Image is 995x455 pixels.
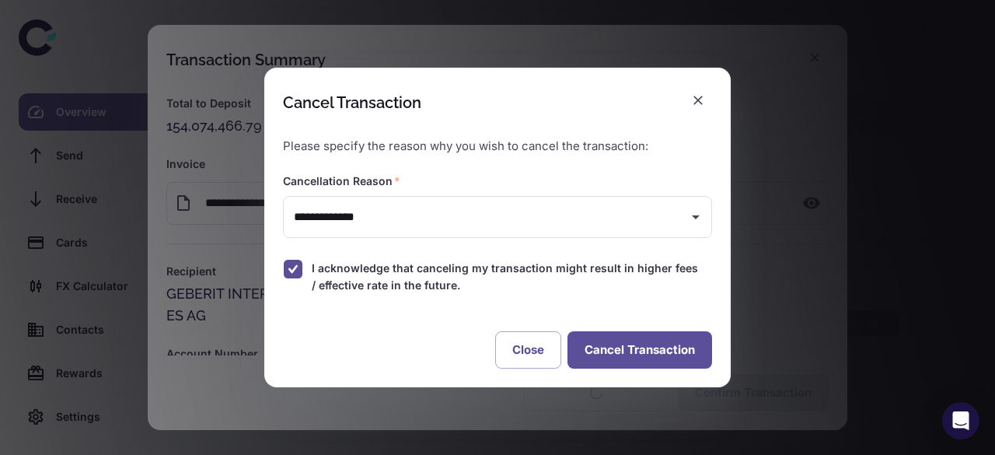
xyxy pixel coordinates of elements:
button: Cancel Transaction [567,331,712,369]
label: Cancellation Reason [283,173,400,189]
button: Close [495,331,561,369]
span: I acknowledge that canceling my transaction might result in higher fees / effective rate in the f... [312,260,700,294]
button: Open [685,206,707,228]
p: Please specify the reason why you wish to cancel the transaction: [283,138,712,156]
div: Open Intercom Messenger [942,402,979,439]
div: Cancel Transaction [283,93,421,112]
